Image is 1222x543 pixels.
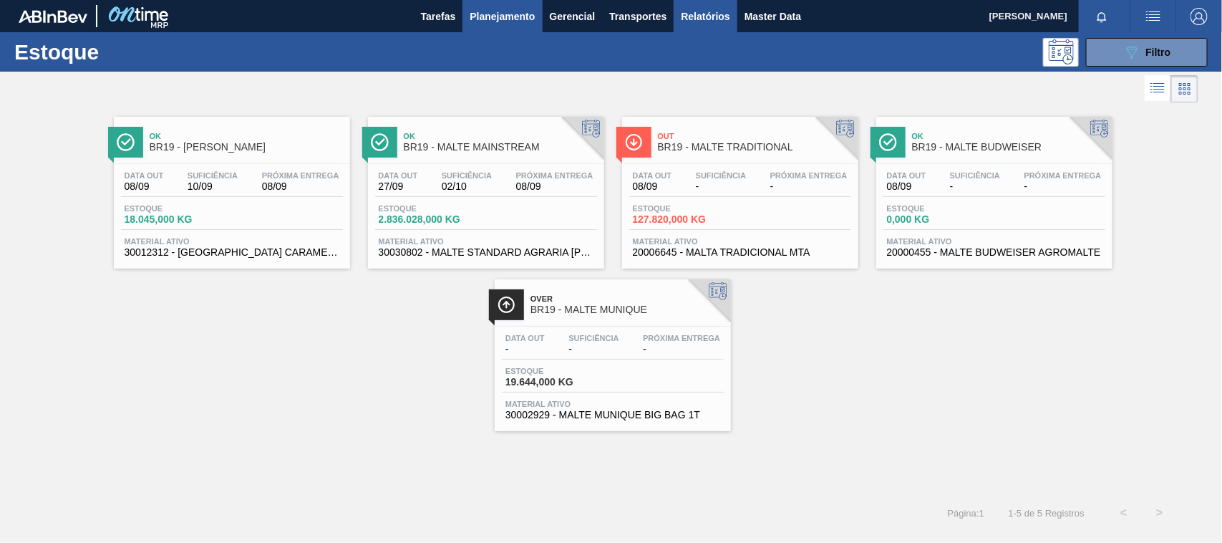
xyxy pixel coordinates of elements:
[470,8,535,25] span: Planejamento
[262,171,339,180] span: Próxima Entrega
[404,142,597,153] span: BR19 - MALTE MAINSTREAM
[609,8,666,25] span: Transportes
[1145,75,1171,102] div: Visão em Lista
[505,410,720,421] span: 30002929 - MALTE MUNIQUE BIG BAG 1T
[19,10,87,23] img: TNhmsLtSVTkK8tSr43FrP2fwEKptu5GPRR3wAAAABJRU5ErkJggg==
[1145,8,1162,25] img: userActions
[125,171,164,180] span: Data out
[912,142,1105,153] span: BR19 - MALTE BUDWEISER
[1142,495,1178,531] button: >
[633,171,672,180] span: Data out
[530,294,724,303] span: Over
[442,181,492,192] span: 02/10
[1006,508,1085,519] span: 1 - 5 de 5 Registros
[887,171,926,180] span: Data out
[516,181,593,192] span: 08/09
[658,142,851,153] span: BR19 - MALTE TRADITIONAL
[379,171,418,180] span: Data out
[150,142,343,153] span: BR19 - MALTE CORONA
[658,132,851,140] span: Out
[379,247,593,258] span: 30030802 - MALTE STANDARD AGRARIA CAMPOS GERAIS
[505,344,545,355] span: -
[643,334,720,342] span: Próxima Entrega
[745,8,801,25] span: Master Data
[1146,47,1171,58] span: Filtro
[770,171,848,180] span: Próxima Entrega
[404,132,597,140] span: Ok
[188,181,238,192] span: 10/09
[125,214,225,225] span: 18.045,000 KG
[770,181,848,192] span: -
[950,181,1000,192] span: -
[1079,6,1125,27] button: Notificações
[150,132,343,140] span: Ok
[550,8,596,25] span: Gerencial
[1171,75,1198,102] div: Visão em Cards
[125,204,225,213] span: Estoque
[505,400,720,408] span: Material ativo
[1024,181,1102,192] span: -
[879,133,897,151] img: Ícone
[696,181,746,192] span: -
[887,204,987,213] span: Estoque
[1086,38,1208,67] button: Filtro
[188,171,238,180] span: Suficiência
[125,247,339,258] span: 30012312 - MALTA CARAMELO DE BOORTMALT BIG BAG
[611,106,865,269] a: ÍconeOutBR19 - MALTE TRADITIONALData out08/09Suficiência-Próxima Entrega-Estoque127.820,000 KGMat...
[643,344,720,355] span: -
[125,237,339,246] span: Material ativo
[117,133,135,151] img: Ícone
[912,132,1105,140] span: Ok
[1106,495,1142,531] button: <
[505,377,606,388] span: 19.644,000 KG
[357,106,611,269] a: ÍconeOkBR19 - MALTE MAINSTREAMData out27/09Suficiência02/10Próxima Entrega08/09Estoque2.836.028,0...
[887,181,926,192] span: 08/09
[625,133,643,151] img: Ícone
[948,508,984,519] span: Página : 1
[125,181,164,192] span: 08/09
[887,247,1102,258] span: 20000455 - MALTE BUDWEISER AGROMALTE
[371,133,389,151] img: Ícone
[633,247,848,258] span: 20006645 - MALTA TRADICIONAL MTA
[887,214,987,225] span: 0,000 KG
[505,367,606,375] span: Estoque
[681,8,729,25] span: Relatórios
[633,214,733,225] span: 127.820,000 KG
[696,171,746,180] span: Suficiência
[516,171,593,180] span: Próxima Entrega
[950,171,1000,180] span: Suficiência
[568,344,619,355] span: -
[379,204,479,213] span: Estoque
[633,237,848,246] span: Material ativo
[1024,171,1102,180] span: Próxima Entrega
[103,106,357,269] a: ÍconeOkBR19 - [PERSON_NAME]Data out08/09Suficiência10/09Próxima Entrega08/09Estoque18.045,000 KGM...
[505,334,545,342] span: Data out
[530,304,724,315] span: BR19 - MALTE MUNIQUE
[498,296,515,314] img: Ícone
[484,269,738,431] a: ÍconeOverBR19 - MALTE MUNIQUEData out-Suficiência-Próxima Entrega-Estoque19.644,000 KGMaterial at...
[887,237,1102,246] span: Material ativo
[865,106,1120,269] a: ÍconeOkBR19 - MALTE BUDWEISERData out08/09Suficiência-Próxima Entrega-Estoque0,000 KGMaterial ati...
[421,8,456,25] span: Tarefas
[14,44,224,60] h1: Estoque
[633,181,672,192] span: 08/09
[633,204,733,213] span: Estoque
[379,214,479,225] span: 2.836.028,000 KG
[568,334,619,342] span: Suficiência
[379,237,593,246] span: Material ativo
[442,171,492,180] span: Suficiência
[379,181,418,192] span: 27/09
[1043,38,1079,67] div: Pogramando: nenhum usuário selecionado
[262,181,339,192] span: 08/09
[1191,8,1208,25] img: Logout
